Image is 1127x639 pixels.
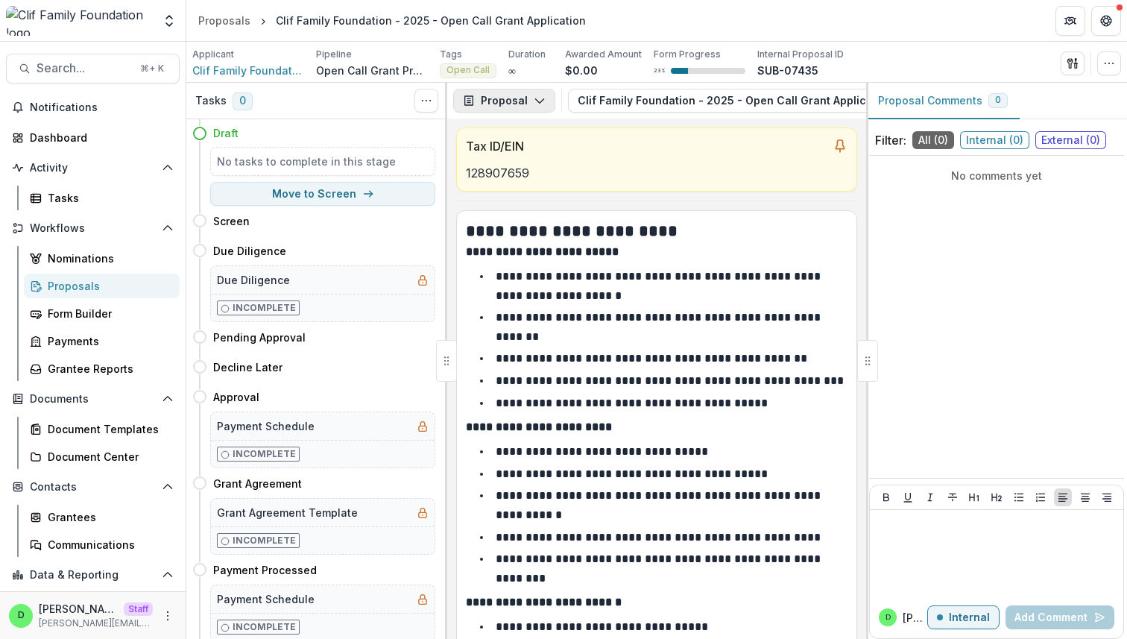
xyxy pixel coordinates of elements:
a: Clif Family Foundation [192,63,304,78]
h4: Screen [213,213,250,229]
h5: Grant Agreement Template [217,505,358,520]
nav: breadcrumb [192,10,592,31]
h5: Payment Schedule [217,591,315,607]
a: Tax ID/EIN128907659 [456,128,857,192]
button: Toggle View Cancelled Tasks [414,89,438,113]
a: Form Builder [24,301,180,326]
p: Open Call Grant Process [316,63,428,78]
div: Document Templates [48,421,168,437]
p: Applicant [192,48,234,61]
h4: Draft [213,125,239,141]
span: Internal ( 0 ) [960,131,1029,149]
button: Open Contacts [6,475,180,499]
a: Grantees [24,505,180,529]
div: Divyansh [885,614,891,621]
a: Payments [24,329,180,353]
div: Dashboard [30,130,168,145]
span: 0 [233,92,253,110]
button: Italicize [921,488,939,506]
button: Proposal [453,89,555,113]
p: Internal Proposal ID [757,48,844,61]
h4: Pending Approval [213,330,306,345]
span: External ( 0 ) [1035,131,1106,149]
p: Internal [949,611,990,624]
a: Nominations [24,246,180,271]
span: Search... [37,61,131,75]
h4: Due Diligence [213,243,286,259]
h4: Approval [213,389,259,405]
span: Data & Reporting [30,569,156,582]
span: Open Call [446,65,490,75]
div: ⌘ + K [137,60,167,77]
img: Clif Family Foundation logo [6,6,153,36]
p: Incomplete [233,447,296,461]
h4: Payment Processed [213,562,317,578]
a: Document Center [24,444,180,469]
a: Communications [24,532,180,557]
p: 128907659 [466,164,847,182]
p: Awarded Amount [565,48,642,61]
h5: Payment Schedule [217,418,315,434]
div: Clif Family Foundation - 2025 - Open Call Grant Application [276,13,586,28]
button: More [159,607,177,625]
button: Partners [1055,6,1085,36]
button: Underline [899,488,917,506]
p: Staff [124,602,153,616]
div: Communications [48,537,168,553]
button: Align Right [1098,488,1116,506]
button: Align Left [1054,488,1072,506]
button: Bullet List [1010,488,1028,506]
p: Tax ID/EIN [466,137,827,155]
h4: Decline Later [213,359,282,375]
button: Open entity switcher [159,6,180,36]
span: Documents [30,393,156,406]
p: Pipeline [316,48,352,61]
a: Proposals [192,10,256,31]
button: Open Workflows [6,216,180,240]
button: Notifications [6,95,180,119]
button: Strike [944,488,962,506]
div: Document Center [48,449,168,465]
button: Open Activity [6,156,180,180]
h5: No tasks to complete in this stage [217,154,429,169]
span: Notifications [30,101,174,114]
div: Form Builder [48,306,168,321]
a: Proposals [24,274,180,298]
div: Tasks [48,190,168,206]
p: Duration [508,48,546,61]
p: [PERSON_NAME] [903,610,927,626]
button: Internal [927,605,1000,629]
div: Proposals [48,278,168,294]
button: Bold [877,488,895,506]
button: Clif Family Foundation - 2025 - Open Call Grant Application [568,89,938,113]
p: ∞ [508,63,516,78]
button: Align Center [1076,488,1094,506]
span: Contacts [30,481,156,494]
button: Heading 2 [988,488,1006,506]
button: Search... [6,54,180,84]
a: Tasks [24,186,180,210]
button: Open Data & Reporting [6,563,180,587]
span: Workflows [30,222,156,235]
p: No comments yet [875,168,1118,183]
h4: Grant Agreement [213,476,302,491]
a: Dashboard [6,125,180,150]
p: Filter: [875,131,906,149]
div: Payments [48,333,168,349]
p: Incomplete [233,301,296,315]
p: SUB-07435 [757,63,818,78]
p: [PERSON_NAME][EMAIL_ADDRESS][DOMAIN_NAME] [39,617,153,630]
h3: Tasks [195,95,227,107]
span: Activity [30,162,156,174]
p: $0.00 [565,63,598,78]
p: 23 % [654,66,665,76]
button: Add Comment [1006,605,1114,629]
button: Ordered List [1032,488,1049,506]
div: Nominations [48,251,168,266]
div: Divyansh [18,611,25,620]
p: Form Progress [654,48,721,61]
a: Document Templates [24,417,180,441]
button: Proposal Comments [866,83,1020,119]
p: Incomplete [233,534,296,547]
